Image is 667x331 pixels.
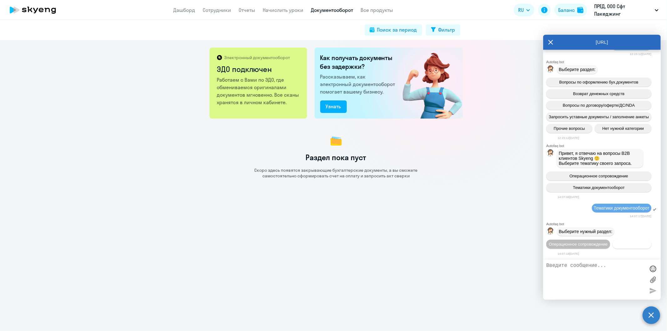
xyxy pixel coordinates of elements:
[615,242,649,247] span: Документооборот
[225,55,290,60] p: Электронный документооборот
[217,64,301,74] h2: ЭДО подключен
[263,7,304,13] a: Начислить уроки
[559,229,612,234] span: Выберите нужный раздел:
[546,60,661,64] div: Autofaq bot
[630,214,651,218] time: 14:07:17[DATE]
[573,185,625,190] span: Тематики документооборот
[365,24,422,36] button: Поиск за период
[311,7,353,13] a: Документооборот
[426,24,460,36] button: Фильтр
[392,48,463,119] img: connected
[559,67,596,72] span: Выберите раздел:
[613,240,651,249] button: Документооборот
[329,134,344,149] img: no data
[546,112,651,121] button: Запросить уставные документы / заполнение анкеты
[559,80,639,84] span: Вопросы по оформлению бух.документов
[546,240,610,249] button: Операционное сопровождение
[558,195,579,199] time: 14:07:06[DATE]
[438,26,455,33] div: Фильтр
[377,26,417,33] div: Поиск за период
[569,174,628,178] span: Операционное сопровождение
[602,126,644,131] span: Нет нужной категории
[549,115,649,119] span: Запросить уставные документы / заполнение анкеты
[577,7,584,13] img: balance
[554,4,587,16] button: Балансbalance
[320,73,398,95] p: Рассказываем, как электронный документооборот помогает вашему бизнесу.
[648,275,658,284] label: Лимит 10 файлов
[546,124,592,133] button: Прочие вопросы
[546,78,651,87] button: Вопросы по оформлению бух.документов
[547,65,554,74] img: bot avatar
[573,91,624,96] span: Возврат денежных средств
[514,4,534,16] button: RU
[546,101,651,110] button: Вопросы по договору/оферте/ДС/NDA
[558,136,579,140] time: 12:15:12[DATE]
[239,7,255,13] a: Отчеты
[558,252,579,255] time: 14:07:18[DATE]
[326,103,341,110] div: Узнать
[594,206,649,211] span: Тематики документооборот
[630,52,651,56] time: 12:15:12[DATE]
[320,100,347,113] button: Узнать
[563,103,635,108] span: Вопросы по договору/оферте/ДС/NDA
[547,149,554,158] img: bot avatar
[249,167,424,179] p: Скоро здесь появятся закрывающие бухгалтерские документы, а вы сможете самостоятельно сформироват...
[217,76,301,106] p: Работаем с Вами по ЭДО, где обмениваемся оригиналами документов мгновенно. Все сканы хранятся в л...
[203,7,231,13] a: Сотрудники
[549,242,608,247] span: Операционное сопровождение
[320,53,398,71] h2: Как получать документы без задержки?
[591,3,662,18] button: ПРЕД, ООО Сфт Пакеджинг
[594,3,652,18] p: ПРЕД, ООО Сфт Пакеджинг
[361,7,393,13] a: Все продукты
[546,171,651,181] button: Операционное сопровождение
[554,126,585,131] span: Прочие вопросы
[546,183,651,192] button: Тематики документооборот
[595,124,651,133] button: Нет нужной категории
[547,227,554,237] img: bot avatar
[546,89,651,98] button: Возврат денежных средств
[546,144,661,148] div: Autofaq bot
[306,152,366,162] h1: Раздел пока пуст
[546,222,661,226] div: Autofaq bot
[174,7,195,13] a: Дашборд
[518,6,524,14] span: RU
[559,151,632,166] span: Привет, я отвечаю на вопросы B2B клиентов Skyeng 🙂 Выберите тематику своего запроса.
[558,6,575,14] div: Баланс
